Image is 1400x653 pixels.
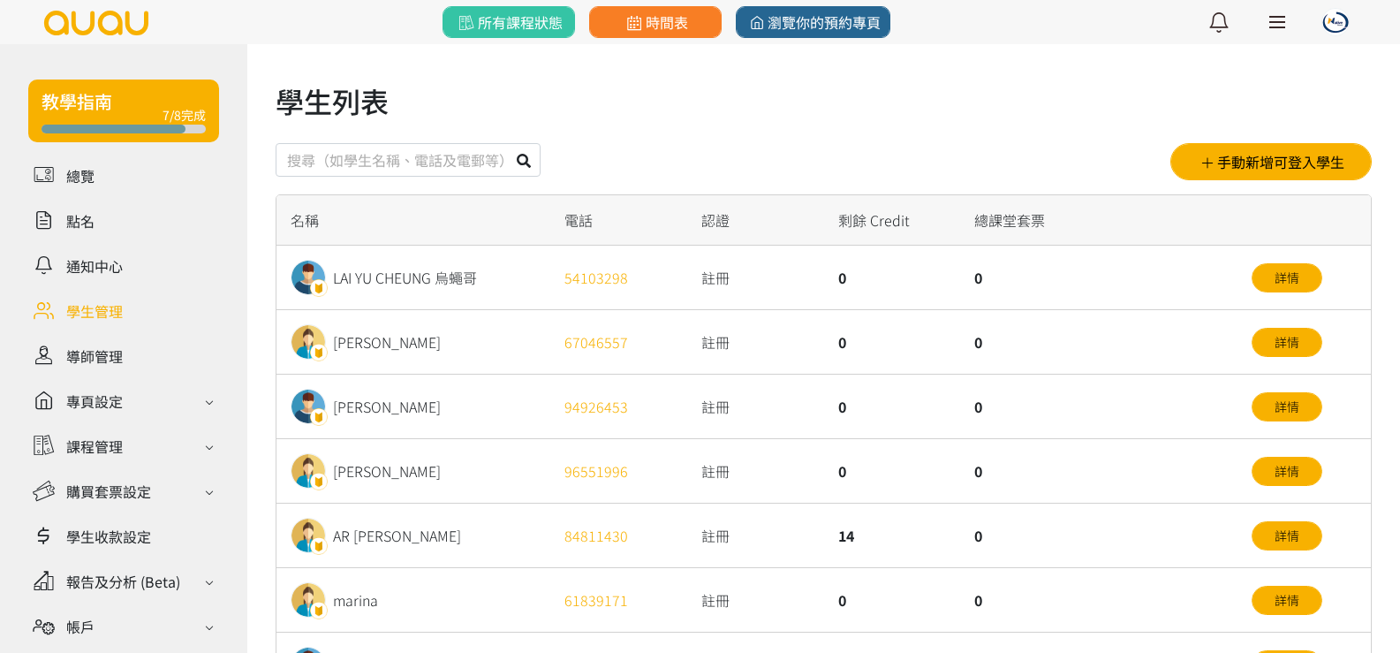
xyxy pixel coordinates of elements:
div: 電話 [550,195,687,246]
span: 註冊 [701,267,730,288]
span: 瀏覽你的預約專頁 [745,11,881,33]
div: 課程管理 [66,436,123,457]
img: badge.png [310,279,328,297]
div: 0 [824,375,961,439]
button: 手動新增可登入學生 [1170,143,1372,180]
div: 0 [824,439,961,504]
span: 註冊 [701,460,730,482]
div: 0 [960,439,1234,504]
div: 0 [824,310,961,375]
img: badge.png [310,344,328,361]
a: 時間表 [589,6,722,38]
div: 0 [824,568,961,633]
div: 認證 [687,195,824,246]
a: 詳情 [1252,392,1322,421]
span: 註冊 [701,396,730,417]
a: 84811430 [564,525,628,546]
input: 搜尋（如學生名稱、電話及電郵等） [276,143,541,177]
a: 詳情 [1252,521,1322,550]
span: 註冊 [701,331,730,353]
a: 詳情 [1252,457,1322,486]
span: 註冊 [701,525,730,546]
a: 所有課程狀態 [443,6,575,38]
div: [PERSON_NAME] [333,396,441,417]
div: 專頁設定 [66,391,123,412]
img: badge.png [310,537,328,555]
span: 所有課程狀態 [455,11,562,33]
img: logo.svg [42,11,150,35]
a: 96551996 [564,460,628,482]
div: 0 [960,568,1234,633]
img: badge.png [310,473,328,490]
div: 0 [960,504,1234,568]
a: 詳情 [1252,328,1322,357]
a: 詳情 [1252,586,1322,615]
div: 0 [960,310,1234,375]
span: 註冊 [701,589,730,611]
div: [PERSON_NAME] [333,331,441,353]
a: 61839171 [564,589,628,611]
a: 67046557 [564,331,628,353]
div: 購買套票設定 [66,481,151,502]
div: 帳戶 [66,616,95,637]
div: 0 [960,375,1234,439]
img: badge.png [310,408,328,426]
div: 總課堂套票 [960,195,1234,246]
div: [PERSON_NAME] [333,460,441,482]
a: 94926453 [564,396,628,417]
a: 詳情 [1252,263,1322,292]
div: 報告及分析 (Beta) [66,571,180,592]
a: 54103298 [564,267,628,288]
div: 14 [824,504,961,568]
div: 0 [960,246,1234,310]
div: 名稱 [276,195,550,246]
span: 時間表 [623,11,687,33]
div: marina [333,589,378,611]
div: AR [PERSON_NAME] [333,525,461,546]
div: 0 [824,246,961,310]
div: 剩餘 Credit [824,195,961,246]
div: LAI YU CHEUNG 烏蠅哥 [333,267,477,288]
h1: 學生列表 [276,80,1372,122]
img: badge.png [310,602,328,619]
a: 瀏覽你的預約專頁 [736,6,890,38]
